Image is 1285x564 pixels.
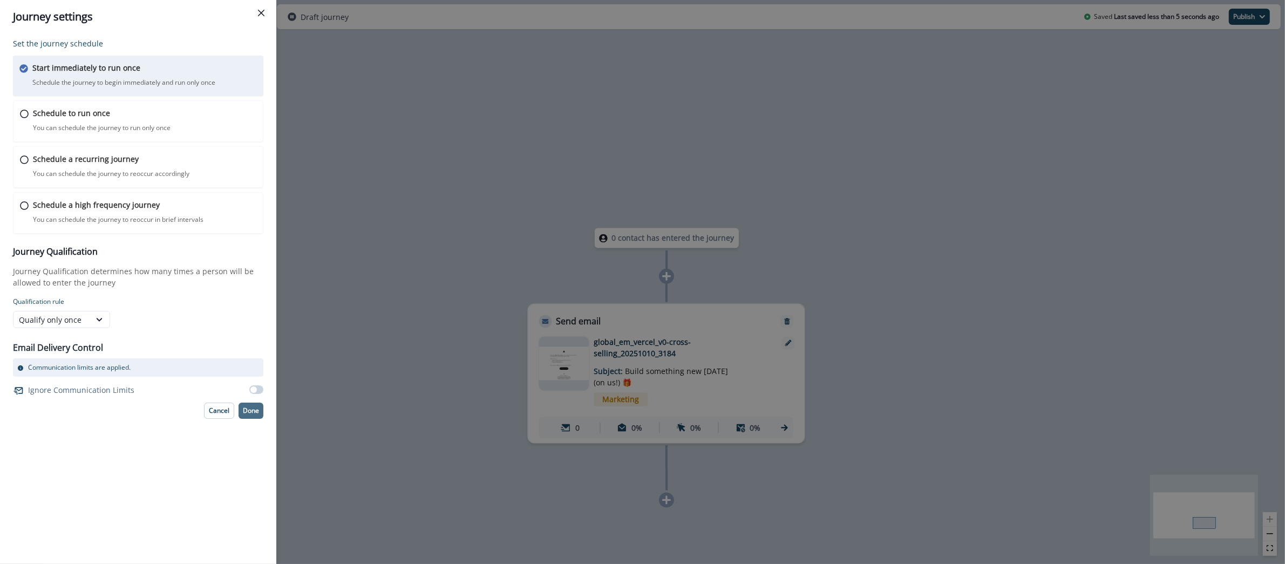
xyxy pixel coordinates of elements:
div: Journey settings [13,9,263,25]
h3: Journey Qualification [13,247,263,257]
button: Done [239,403,263,419]
p: You can schedule the journey to reoccur accordingly [33,169,189,179]
p: Set the journey schedule [13,38,263,49]
p: Ignore Communication Limits [28,384,134,396]
p: Start immediately to run once [32,62,140,73]
p: Schedule the journey to begin immediately and run only once [32,78,215,87]
p: Schedule a recurring journey [33,153,139,165]
p: You can schedule the journey to reoccur in brief intervals [33,215,203,225]
p: Schedule a high frequency journey [33,199,160,210]
p: You can schedule the journey to run only once [33,123,171,133]
div: Qualify only once [19,314,85,325]
p: Communication limits are applied. [28,363,131,372]
p: Qualification rule [13,297,263,307]
p: Done [243,407,259,414]
button: Cancel [204,403,234,419]
p: Journey Qualification determines how many times a person will be allowed to enter the journey [13,266,263,288]
button: Close [253,4,270,22]
p: Cancel [209,407,229,414]
p: Schedule to run once [33,107,110,119]
p: Email Delivery Control [13,341,103,354]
